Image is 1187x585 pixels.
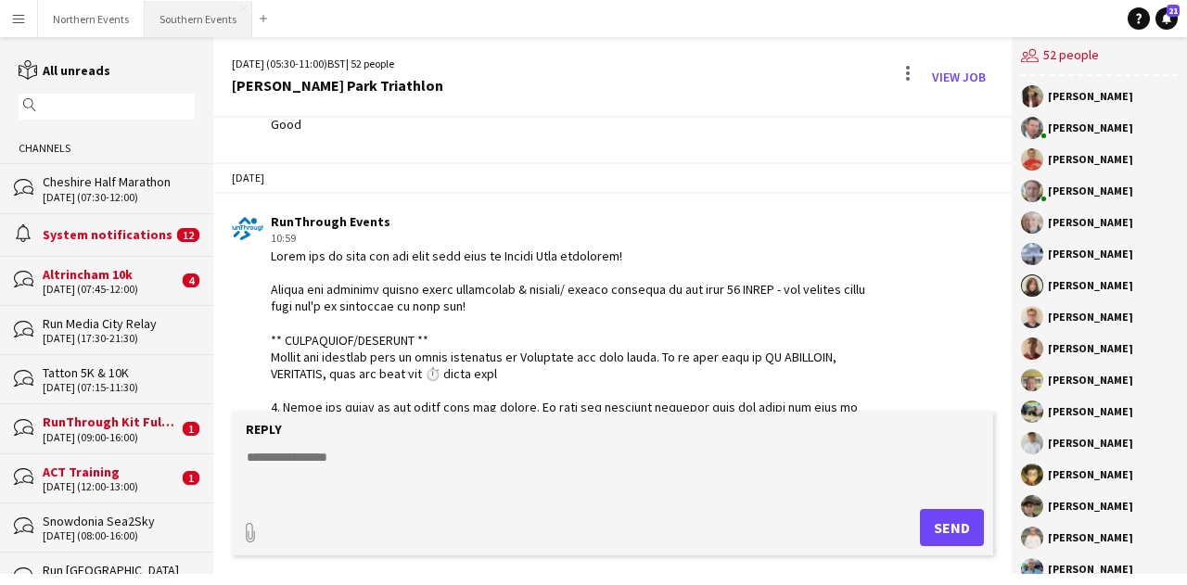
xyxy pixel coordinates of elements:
[43,173,195,190] div: Cheshire Half Marathon
[1048,185,1133,197] div: [PERSON_NAME]
[43,266,178,283] div: Altrincham 10k
[1155,7,1178,30] a: 21
[43,191,195,204] div: [DATE] (07:30-12:00)
[19,62,110,79] a: All unreads
[1048,501,1133,512] div: [PERSON_NAME]
[177,228,199,242] span: 12
[1048,564,1133,575] div: [PERSON_NAME]
[327,57,346,70] span: BST
[271,116,382,133] div: Good
[43,283,178,296] div: [DATE] (07:45-12:00)
[43,413,178,430] div: RunThrough Kit Fulfilment Assistant
[43,480,178,493] div: [DATE] (12:00-13:00)
[1048,375,1133,386] div: [PERSON_NAME]
[920,509,984,546] button: Send
[43,315,195,332] div: Run Media City Relay
[43,226,172,243] div: System notifications
[213,162,1012,194] div: [DATE]
[1048,343,1133,354] div: [PERSON_NAME]
[183,471,199,485] span: 1
[271,230,871,247] div: 10:59
[1048,406,1133,417] div: [PERSON_NAME]
[43,464,178,480] div: ACT Training
[43,431,178,444] div: [DATE] (09:00-16:00)
[271,213,871,230] div: RunThrough Events
[1048,312,1133,323] div: [PERSON_NAME]
[38,1,145,37] button: Northern Events
[43,364,195,381] div: Tatton 5K & 10K
[1048,154,1133,165] div: [PERSON_NAME]
[43,381,195,394] div: [DATE] (07:15-11:30)
[183,422,199,436] span: 1
[232,77,443,94] div: [PERSON_NAME] Park Triathlon
[183,273,199,287] span: 4
[1021,37,1178,76] div: 52 people
[232,56,443,72] div: [DATE] (05:30-11:00) | 52 people
[1048,217,1133,228] div: [PERSON_NAME]
[145,1,252,37] button: Southern Events
[43,332,195,345] div: [DATE] (17:30-21:30)
[43,529,195,542] div: [DATE] (08:00-16:00)
[1048,469,1133,480] div: [PERSON_NAME]
[43,562,195,579] div: Run [GEOGRAPHIC_DATA]
[1167,5,1180,17] span: 21
[1048,122,1133,134] div: [PERSON_NAME]
[925,62,993,92] a: View Job
[43,513,195,529] div: Snowdonia Sea2Sky
[246,421,282,438] label: Reply
[1048,91,1133,102] div: [PERSON_NAME]
[1048,248,1133,260] div: [PERSON_NAME]
[1048,438,1133,449] div: [PERSON_NAME]
[1048,280,1133,291] div: [PERSON_NAME]
[1048,532,1133,543] div: [PERSON_NAME]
